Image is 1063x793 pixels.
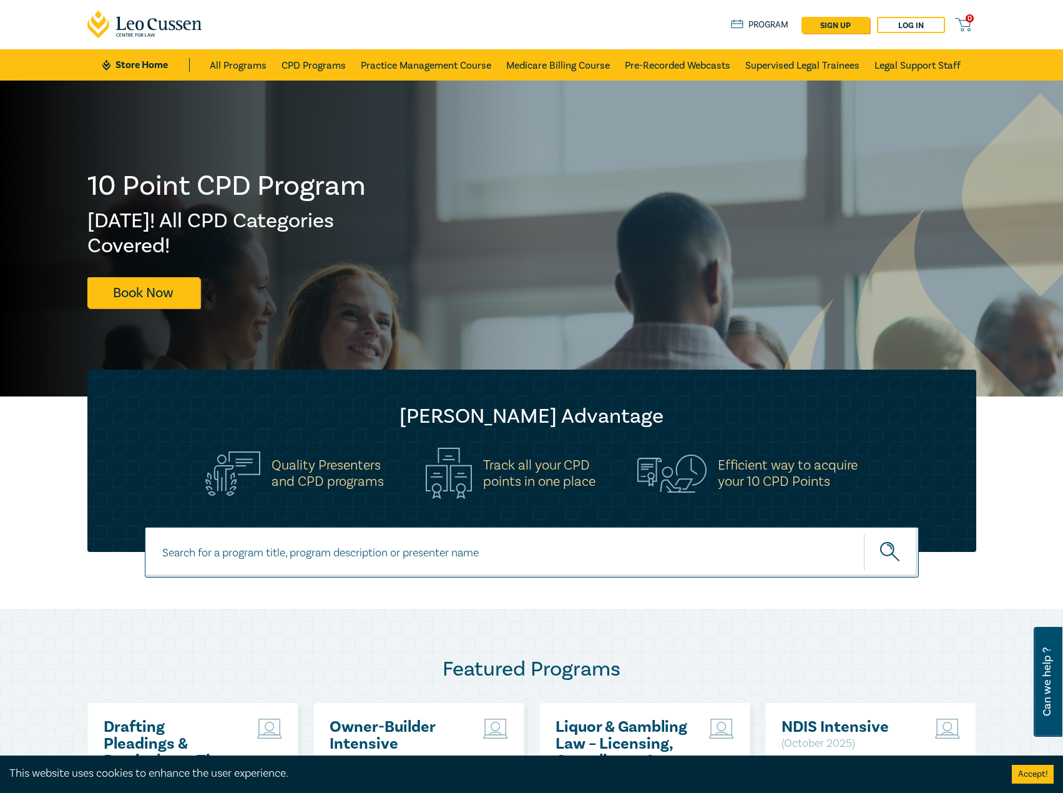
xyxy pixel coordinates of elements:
[506,49,610,81] a: Medicare Billing Course
[709,719,734,739] img: Live Stream
[272,457,384,490] h5: Quality Presenters and CPD programs
[637,455,707,492] img: Efficient way to acquire<br>your 10 CPD Points
[801,17,870,33] a: sign up
[257,719,282,739] img: Live Stream
[112,404,951,429] h2: [PERSON_NAME] Advantage
[104,719,238,769] a: Drafting Pleadings & Particulars – Tips & Traps
[210,49,267,81] a: All Programs
[145,527,919,578] input: Search for a program title, program description or presenter name
[877,17,945,33] a: Log in
[966,14,974,22] span: 0
[731,18,789,32] a: Program
[1012,765,1054,784] button: Accept cookies
[87,277,200,308] a: Book Now
[1041,634,1053,729] span: Can we help ?
[87,209,367,259] h2: [DATE]! All CPD Categories Covered!
[426,448,472,499] img: Track all your CPD<br>points in one place
[781,719,916,736] a: NDIS Intensive
[102,58,189,72] a: Store Home
[87,657,976,682] h2: Featured Programs
[282,49,346,81] a: CPD Programs
[625,49,730,81] a: Pre-Recorded Webcasts
[483,457,595,490] h5: Track all your CPD points in one place
[205,451,260,496] img: Quality Presenters<br>and CPD programs
[361,49,491,81] a: Practice Management Course
[483,719,508,739] img: Live Stream
[935,719,960,739] img: Live Stream
[874,49,961,81] a: Legal Support Staff
[781,736,916,752] p: ( October 2025 )
[745,49,860,81] a: Supervised Legal Trainees
[718,457,858,490] h5: Efficient way to acquire your 10 CPD Points
[87,170,367,202] h1: 10 Point CPD Program
[556,719,690,769] a: Liquor & Gambling Law – Licensing, Compliance & Regulations
[330,719,464,752] a: Owner-Builder Intensive
[330,752,464,769] p: ( October 2025 )
[9,766,993,782] div: This website uses cookies to enhance the user experience.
